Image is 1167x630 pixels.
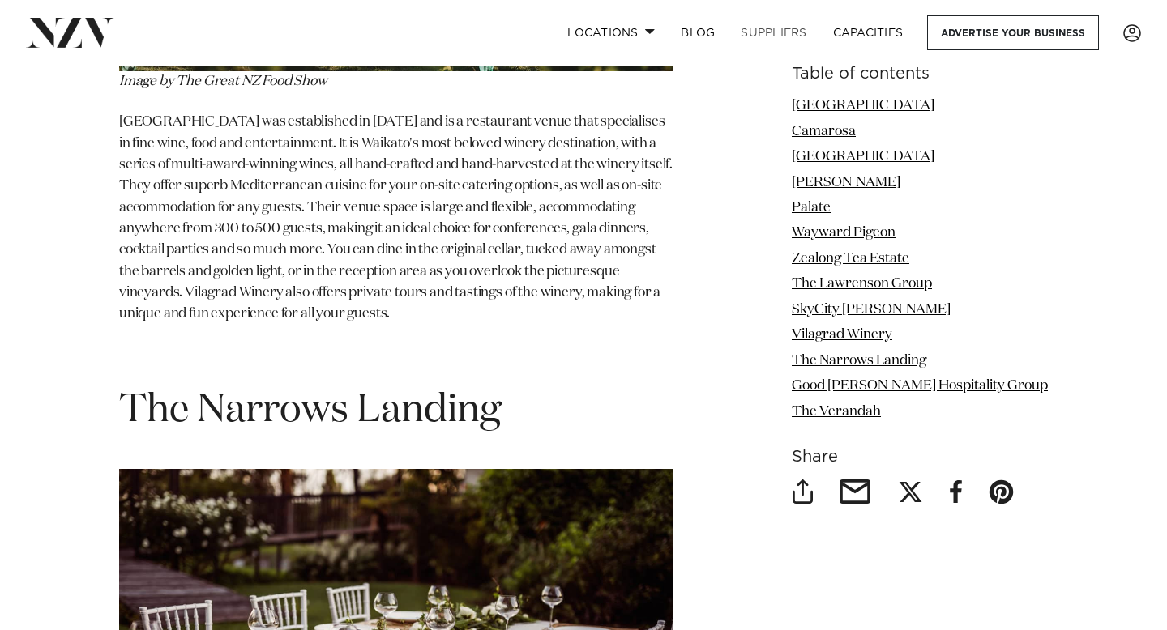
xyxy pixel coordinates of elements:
[119,74,327,88] span: Image by The Great NZ Food Show
[792,201,831,215] a: Palate
[792,252,909,266] a: Zealong Tea Estate
[668,15,728,50] a: BLOG
[792,66,1048,83] h6: Table of contents
[792,124,856,138] a: Camarosa
[792,303,951,317] a: SkyCity [PERSON_NAME]
[792,150,934,164] a: [GEOGRAPHIC_DATA]
[792,353,926,367] a: The Narrows Landing
[26,18,114,47] img: nzv-logo.png
[792,404,881,418] a: The Verandah
[554,15,668,50] a: Locations
[792,449,1048,466] h6: Share
[728,15,819,50] a: SUPPLIERS
[820,15,917,50] a: Capacities
[792,99,934,113] a: [GEOGRAPHIC_DATA]
[927,15,1099,50] a: Advertise your business
[792,379,1048,393] a: Good [PERSON_NAME] Hospitality Group
[792,328,892,342] a: Vilagrad Winery
[792,226,896,240] a: Wayward Pigeon
[119,115,673,321] span: [GEOGRAPHIC_DATA] was established in [DATE] and is a restaurant venue that specialises in fine wi...
[119,391,501,430] span: The Narrows Landing
[792,175,900,189] a: [PERSON_NAME]
[792,277,932,291] a: The Lawrenson Group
